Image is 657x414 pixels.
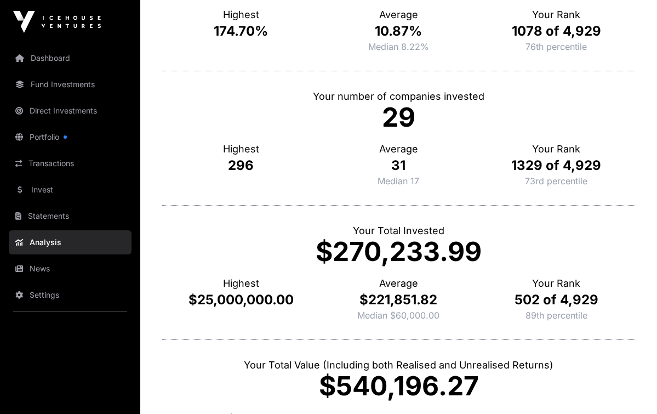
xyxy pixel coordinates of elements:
a: Fund Investments [9,72,132,97]
p: Average [320,141,478,157]
p: Your Rank [477,141,635,157]
iframe: Chat Widget [602,361,657,414]
p: Average [320,7,478,22]
p: $540,196.27 [162,373,635,399]
a: Settings [9,283,132,307]
p: $270,233.99 [162,239,635,265]
p: Percentage of investors below this ranking. [525,309,587,322]
p: Percentage of investors below this ranking. [525,40,587,53]
p: 29 [162,104,635,131]
p: Average [320,276,478,291]
p: 1329 of 4,929 [477,157,635,174]
a: Statements [9,204,132,228]
p: Median 17 [320,174,478,188]
p: 174.70% [162,22,320,40]
a: Analysis [9,230,132,254]
p: Highest [162,141,320,157]
p: 31 [320,157,478,174]
a: News [9,257,132,281]
a: Invest [9,178,132,202]
p: Highest [162,276,320,291]
p: Your number of companies invested [162,89,635,104]
a: Portfolio [9,125,132,149]
p: Your Rank [477,7,635,22]
p: 10.87% [320,22,478,40]
p: Median 8.22% [320,40,478,53]
p: Percentage of investors below this ranking. [525,174,587,188]
p: 1078 of 4,929 [477,22,635,40]
p: Median $60,000.00 [320,309,478,322]
p: $25,000,000.00 [162,291,320,309]
p: Your Total Invested [162,223,635,239]
p: 502 of 4,929 [477,291,635,309]
p: Your Total Value (Including both Realised and Unrealised Returns) [162,358,635,373]
a: Direct Investments [9,99,132,123]
a: Dashboard [9,46,132,70]
a: Transactions [9,151,132,175]
p: Your Rank [477,276,635,291]
p: 296 [162,157,320,174]
img: Icehouse Ventures Logo [13,11,101,33]
p: Highest [162,7,320,22]
p: $221,851.82 [320,291,478,309]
